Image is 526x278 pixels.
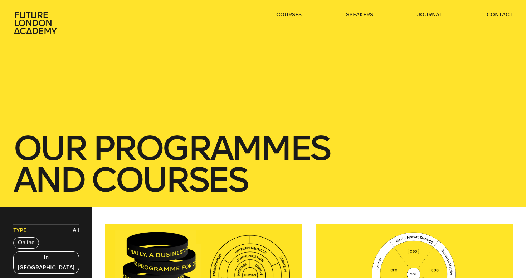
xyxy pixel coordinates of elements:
[346,11,373,19] a: speakers
[13,227,26,234] span: Type
[487,11,513,19] a: contact
[71,225,81,236] button: All
[13,251,79,274] button: In [GEOGRAPHIC_DATA]
[417,11,442,19] a: journal
[13,133,513,196] h1: our Programmes and courses
[276,11,302,19] a: courses
[13,237,39,249] button: Online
